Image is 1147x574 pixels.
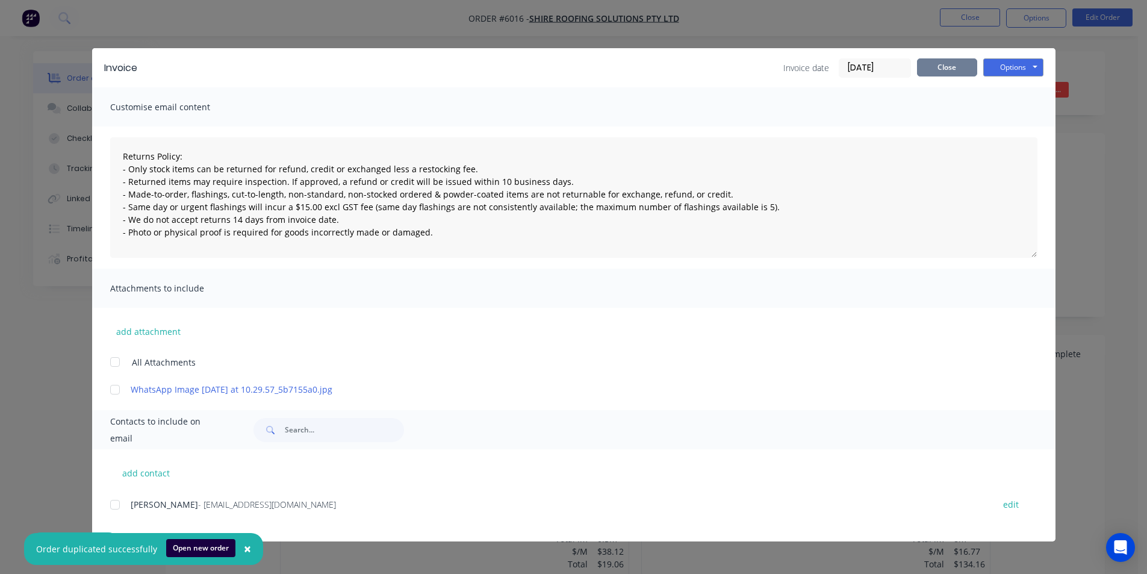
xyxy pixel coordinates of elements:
[110,322,187,340] button: add attachment
[110,413,224,447] span: Contacts to include on email
[132,356,196,369] span: All Attachments
[983,58,1043,76] button: Options
[244,540,251,557] span: ×
[110,280,243,297] span: Attachments to include
[131,499,198,510] span: [PERSON_NAME]
[285,418,404,442] input: Search...
[198,499,336,510] span: - [EMAIL_ADDRESS][DOMAIN_NAME]
[783,61,829,74] span: Invoice date
[917,58,977,76] button: Close
[110,464,182,482] button: add contact
[104,61,137,75] div: Invoice
[996,496,1026,513] button: edit
[110,137,1037,258] textarea: Returns Policy: - Only stock items can be returned for refund, credit or exchanged less a restock...
[1106,533,1135,562] div: Open Intercom Messenger
[110,99,243,116] span: Customise email content
[166,539,235,557] button: Open new order
[131,383,981,396] a: WhatsApp Image [DATE] at 10.29.57_5b7155a0.jpg
[36,543,157,555] div: Order duplicated successfully
[232,535,263,564] button: Close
